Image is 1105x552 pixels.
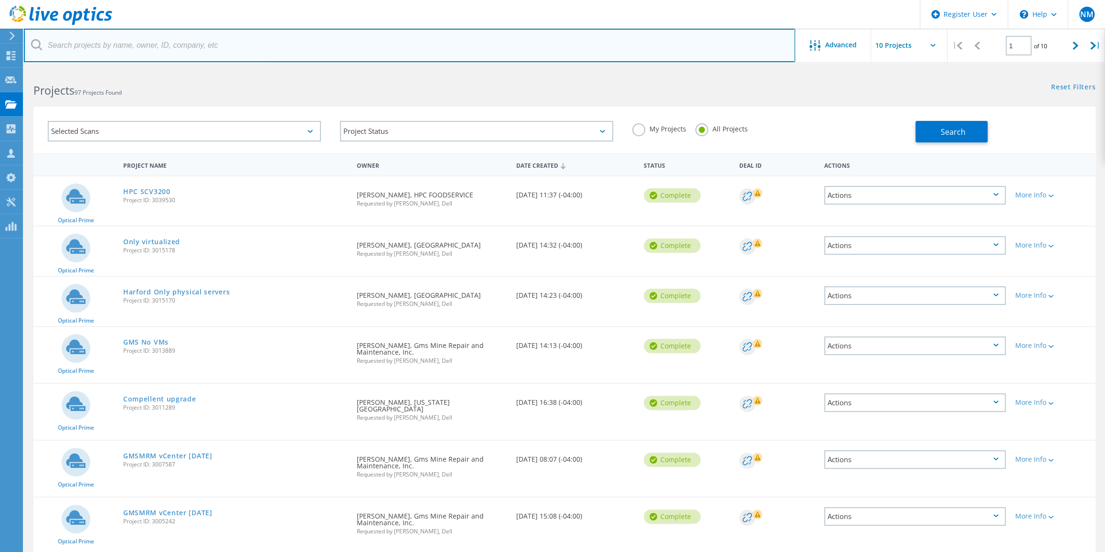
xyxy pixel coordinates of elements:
div: More Info [1015,513,1091,520]
div: More Info [1015,399,1091,406]
svg: \n [1020,10,1028,19]
div: More Info [1015,242,1091,249]
div: Selected Scans [48,121,321,141]
div: | [1085,29,1105,63]
span: Optical Prime [58,425,94,431]
div: | [947,29,967,63]
span: Optical Prime [58,217,94,223]
div: Complete [644,238,701,253]
div: [PERSON_NAME], Gms Mine Repair and Maintenance, Inc. [352,498,511,544]
label: My Projects [632,123,686,132]
span: Requested by [PERSON_NAME], Dell [357,301,507,307]
span: NM [1080,11,1093,18]
span: Project ID: 3007587 [123,462,347,467]
div: [PERSON_NAME], HPC FOODSERVICE [352,176,511,216]
div: Actions [824,336,1006,355]
span: Requested by [PERSON_NAME], Dell [357,472,507,477]
span: Requested by [PERSON_NAME], Dell [357,415,507,421]
div: Complete [644,188,701,203]
div: [PERSON_NAME], [US_STATE][GEOGRAPHIC_DATA] [352,384,511,430]
a: Reset Filters [1051,84,1095,92]
span: Requested by [PERSON_NAME], Dell [357,358,507,364]
div: [DATE] 11:37 (-04:00) [511,176,639,208]
div: [DATE] 14:23 (-04:00) [511,277,639,308]
div: Actions [824,236,1006,255]
a: Live Optics Dashboard [10,20,112,27]
button: Search [915,121,988,142]
div: [PERSON_NAME], Gms Mine Repair and Maintenance, Inc. [352,441,511,487]
div: More Info [1015,342,1091,349]
div: Actions [824,507,1006,526]
div: Status [639,156,734,173]
div: Actions [824,186,1006,205]
span: Requested by [PERSON_NAME], Dell [357,251,507,257]
div: Complete [644,453,701,467]
span: Optical Prime [58,539,94,544]
span: Requested by [PERSON_NAME], Dell [357,201,507,206]
div: More Info [1015,192,1091,198]
div: Project Name [118,156,352,173]
a: Only virtualized [123,238,180,245]
div: Actions [819,156,1010,173]
div: More Info [1015,456,1091,463]
div: Actions [824,286,1006,305]
div: Actions [824,393,1006,412]
span: Optical Prime [58,318,94,324]
span: 97 Projects Found [74,88,122,97]
span: Project ID: 3039530 [123,197,347,203]
div: [DATE] 14:32 (-04:00) [511,227,639,258]
div: [PERSON_NAME], Gms Mine Repair and Maintenance, Inc. [352,327,511,373]
span: Search [941,127,966,137]
a: GMS No VMs [123,339,169,346]
div: Actions [824,450,1006,469]
div: [DATE] 15:08 (-04:00) [511,498,639,529]
div: Complete [644,289,701,303]
span: Optical Prime [58,482,94,487]
span: Requested by [PERSON_NAME], Dell [357,529,507,534]
b: Projects [33,83,74,98]
a: GMSMRM vCenter [DATE] [123,453,212,459]
span: Project ID: 3015170 [123,298,347,303]
span: Optical Prime [58,368,94,374]
div: Date Created [511,156,639,174]
a: HPC SCV3200 [123,188,170,195]
span: Optical Prime [58,268,94,273]
a: Compellent upgrade [123,396,196,402]
div: [DATE] 16:38 (-04:00) [511,384,639,415]
div: [DATE] 08:07 (-04:00) [511,441,639,472]
span: Project ID: 3013889 [123,348,347,354]
div: [DATE] 14:13 (-04:00) [511,327,639,358]
input: Search projects by name, owner, ID, company, etc [24,29,795,62]
div: Deal Id [734,156,819,173]
a: GMSMRM vCenter [DATE] [123,509,212,516]
span: Project ID: 3015178 [123,248,347,253]
div: Complete [644,396,701,410]
div: Complete [644,509,701,524]
span: of 10 [1034,42,1047,50]
div: Project Status [340,121,613,141]
a: Harford Only physical servers [123,289,230,295]
span: Project ID: 3011289 [123,405,347,411]
div: Complete [644,339,701,353]
div: Owner [352,156,511,173]
div: [PERSON_NAME], [GEOGRAPHIC_DATA] [352,227,511,266]
span: Project ID: 3005242 [123,519,347,524]
div: More Info [1015,292,1091,299]
span: Advanced [825,42,857,48]
div: [PERSON_NAME], [GEOGRAPHIC_DATA] [352,277,511,316]
label: All Projects [695,123,747,132]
